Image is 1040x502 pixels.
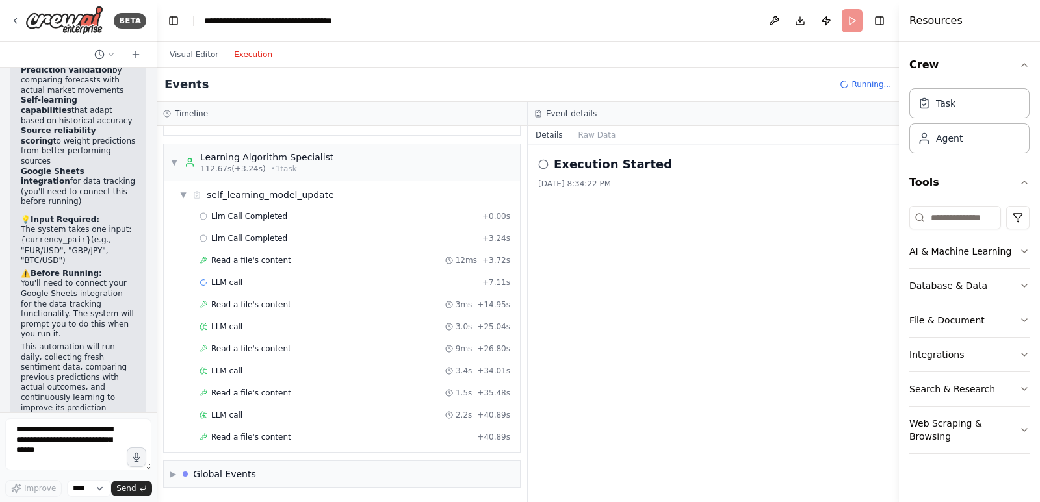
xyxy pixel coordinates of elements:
[477,366,510,376] span: + 34.01s
[21,279,136,340] p: You'll need to connect your Google Sheets integration for the data tracking functionality. The sy...
[477,299,510,310] span: + 14.95s
[127,447,146,467] button: Click to speak your automation idea
[909,372,1030,406] button: Search & Research
[125,47,146,62] button: Start a new chat
[870,12,889,30] button: Hide right sidebar
[482,277,510,288] span: + 7.11s
[909,303,1030,337] button: File & Document
[200,151,333,164] div: Learning Algorithm Specialist
[21,269,136,279] h2: ⚠️
[24,483,56,494] span: Improve
[211,233,287,244] span: Llm Call Completed
[477,388,510,398] span: + 35.48s
[204,14,350,27] nav: breadcrumb
[909,47,1030,83] button: Crew
[193,468,256,481] div: Global Events
[211,277,242,288] span: LLM call
[477,321,510,332] span: + 25.04s
[909,234,1030,268] button: AI & Machine Learning
[21,167,84,186] strong: Google Sheets integration
[909,164,1030,201] button: Tools
[482,211,510,221] span: + 0.00s
[170,469,176,479] span: ▶
[25,6,103,35] img: Logo
[482,233,510,244] span: + 3.24s
[456,321,472,332] span: 3.0s
[89,47,120,62] button: Switch to previous chat
[936,132,963,145] div: Agent
[179,190,187,200] span: ▼
[170,157,178,168] span: ▼
[21,126,136,166] li: to weight predictions from better-performing sources
[114,13,146,29] div: BETA
[211,366,242,376] span: LLM call
[111,481,151,496] button: Send
[211,410,242,420] span: LLM call
[936,97,955,110] div: Task
[175,108,208,119] h3: Timeline
[554,155,672,173] h2: Execution Started
[851,79,891,90] span: Running...
[909,83,1030,164] div: Crew
[21,66,136,96] li: by comparing forecasts with actual market movements
[909,201,1030,464] div: Tools
[21,95,77,115] strong: Self-learning capabilities
[211,432,291,442] span: Read a file's content
[271,164,297,174] span: • 1 task
[909,13,963,29] h4: Resources
[21,236,91,245] code: {currency_pair}
[211,344,291,354] span: Read a file's content
[456,344,473,354] span: 9ms
[482,255,510,266] span: + 3.72s
[21,167,136,207] li: for data tracking (you'll need to connect this before running)
[456,366,472,376] span: 3.4s
[456,410,472,420] span: 2.2s
[21,342,136,444] p: This automation will run daily, collecting fresh sentiment data, comparing previous predictions w...
[164,12,183,30] button: Hide left sidebar
[538,179,889,189] div: [DATE] 8:34:22 PM
[477,410,510,420] span: + 40.89s
[200,164,266,174] span: 112.67s (+3.24s)
[21,66,112,75] strong: Prediction validation
[456,388,472,398] span: 1.5s
[226,47,280,62] button: Execution
[571,126,624,144] button: Raw Data
[477,432,510,442] span: + 40.89s
[21,95,136,126] li: that adapt based on historical accuracy
[211,388,291,398] span: Read a file's content
[21,215,136,225] h2: 💡
[456,255,477,266] span: 12ms
[21,225,136,266] p: The system takes one input: (e.g., "EUR/USD", "GBP/JPY", "BTC/USD")
[546,108,597,119] h3: Event details
[5,480,62,497] button: Improve
[164,75,209,94] h2: Events
[31,269,102,278] strong: Before Running:
[207,188,334,201] div: self_learning_model_update
[456,299,473,310] span: 3ms
[909,269,1030,303] button: Database & Data
[162,47,226,62] button: Visual Editor
[211,211,287,221] span: Llm Call Completed
[21,126,96,145] strong: Source reliability scoring
[528,126,571,144] button: Details
[477,344,510,354] span: + 26.80s
[909,407,1030,453] button: Web Scraping & Browsing
[211,321,242,332] span: LLM call
[116,483,136,494] span: Send
[211,255,291,266] span: Read a file's content
[909,338,1030,371] button: Integrations
[31,215,99,224] strong: Input Required:
[211,299,291,310] span: Read a file's content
